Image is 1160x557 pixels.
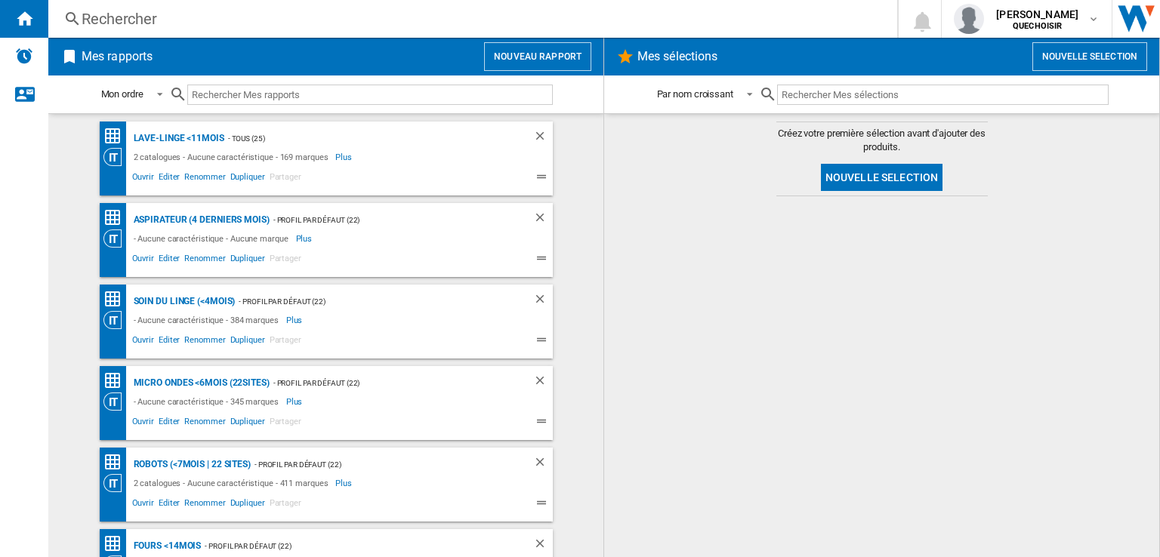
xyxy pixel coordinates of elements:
div: Classement des prix [103,534,130,553]
div: Supprimer [533,211,553,229]
div: - Aucune caractéristique - 345 marques [130,392,286,411]
span: Partager [267,251,304,269]
div: Mon ordre [101,88,143,100]
h2: Mes sélections [634,42,720,71]
span: Ouvrir [130,251,156,269]
div: Aspirateur (4 derniers mois) [130,211,270,229]
span: Renommer [182,414,227,432]
span: Dupliquer [228,333,267,351]
div: - Profil par défaut (22) [251,455,503,474]
div: Par nom croissant [657,88,733,100]
div: Classement des prix [103,290,130,309]
input: Rechercher Mes rapports [187,85,553,105]
input: Rechercher Mes sélections [777,85,1109,105]
div: - Profil par défaut (22) [270,211,503,229]
div: Fours <14mois [130,537,202,555]
div: Soin du linge (<4mois) [130,292,236,311]
span: Ouvrir [130,170,156,188]
span: Editer [156,414,182,432]
div: Supprimer [533,455,553,474]
h2: Mes rapports [79,42,156,71]
span: Renommer [182,170,227,188]
div: Supprimer [533,292,553,311]
div: Vision Catégorie [103,392,130,411]
div: - TOUS (25) [224,129,503,148]
div: Rechercher [82,8,858,29]
div: - Profil par défaut (22) [201,537,502,555]
div: Vision Catégorie [103,311,130,329]
div: Classement des prix [103,208,130,227]
span: Ouvrir [130,333,156,351]
span: Partager [267,496,304,514]
div: - Aucune caractéristique - 384 marques [130,311,286,329]
span: Plus [296,229,315,248]
span: Editer [156,170,182,188]
span: Plus [286,392,305,411]
div: 2 catalogues - Aucune caractéristique - 411 marques [130,474,336,492]
button: Nouvelle selection [1032,42,1147,71]
span: Dupliquer [228,170,267,188]
div: Micro ondes <6mois (22sites) [130,374,270,392]
img: profile.jpg [954,4,984,34]
div: Supprimer [533,374,553,392]
div: Classement des prix [103,127,130,146]
span: Editer [156,251,182,269]
div: Robots (<7mois | 22 sites) [130,455,251,474]
div: Vision Catégorie [103,229,130,248]
b: QUECHOISIR [1013,21,1062,31]
div: - Aucune caractéristique - Aucune marque [130,229,296,248]
div: Vision Catégorie [103,474,130,492]
span: [PERSON_NAME] [996,7,1078,22]
span: Dupliquer [228,496,267,514]
span: Dupliquer [228,414,267,432]
span: Ouvrir [130,496,156,514]
button: Nouvelle selection [821,164,943,191]
div: - Profil par défaut (22) [270,374,503,392]
div: 2 catalogues - Aucune caractéristique - 169 marques [130,148,336,166]
span: Plus [335,474,354,492]
span: Editer [156,333,182,351]
span: Dupliquer [228,251,267,269]
div: Vision Catégorie [103,148,130,166]
div: Classement des prix [103,453,130,472]
span: Editer [156,496,182,514]
div: Supprimer [533,129,553,148]
button: Nouveau rapport [484,42,591,71]
span: Renommer [182,496,227,514]
span: Renommer [182,251,227,269]
span: Partager [267,333,304,351]
div: Lave-linge <11mois [130,129,224,148]
span: Renommer [182,333,227,351]
span: Partager [267,170,304,188]
div: Classement des prix [103,371,130,390]
span: Plus [335,148,354,166]
div: Supprimer [533,537,553,555]
span: Partager [267,414,304,432]
img: alerts-logo.svg [15,47,33,65]
span: Plus [286,311,305,329]
div: - Profil par défaut (22) [235,292,502,311]
span: Ouvrir [130,414,156,432]
span: Créez votre première sélection avant d'ajouter des produits. [776,127,988,154]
